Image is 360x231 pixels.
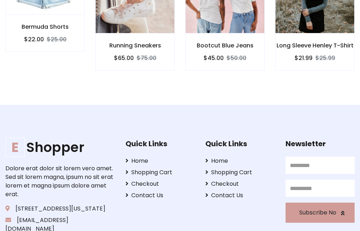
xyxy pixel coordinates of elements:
[286,139,355,148] h5: Newsletter
[96,42,174,49] h6: Running Sneakers
[205,168,274,177] a: Shopping Cart
[315,54,335,62] del: $25.99
[205,139,274,148] h5: Quick Links
[204,55,224,61] h6: $45.00
[295,55,313,61] h6: $21.99
[227,54,246,62] del: $50.00
[186,42,264,49] h6: Bootcut Blue Jeans
[5,204,114,213] p: [STREET_ADDRESS][US_STATE]
[275,42,354,49] h6: Long Sleeve Henley T-Shirt
[205,157,274,165] a: Home
[47,35,67,43] del: $25.00
[205,191,274,200] a: Contact Us
[126,139,195,148] h5: Quick Links
[137,54,156,62] del: $75.00
[5,138,25,157] span: E
[5,139,114,155] a: EShopper
[286,203,355,223] button: Subscribe Now
[205,180,274,188] a: Checkout
[126,168,195,177] a: Shopping Cart
[114,55,134,61] h6: $65.00
[6,23,85,30] h6: Bermuda Shorts
[5,139,114,155] h1: Shopper
[126,180,195,188] a: Checkout
[126,191,195,200] a: Contact Us
[24,36,44,43] h6: $22.00
[126,157,195,165] a: Home
[5,164,114,199] p: Dolore erat dolor sit lorem vero amet. Sed sit lorem magna, ipsum no sit erat lorem et magna ipsu...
